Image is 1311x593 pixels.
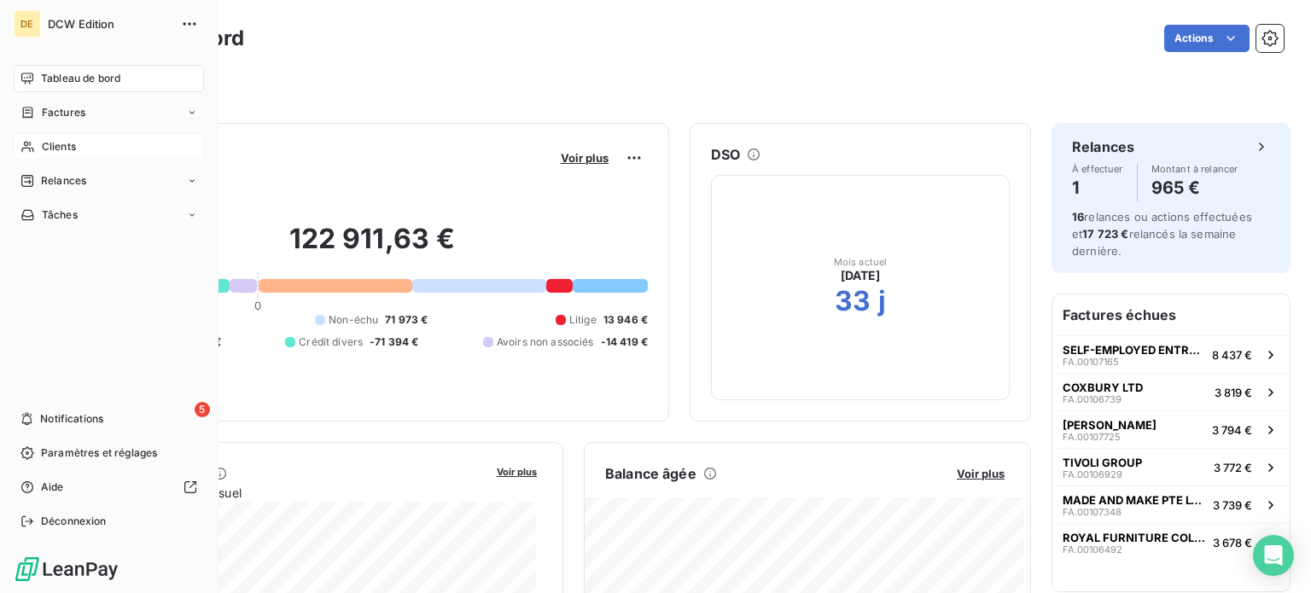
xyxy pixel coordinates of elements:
span: SELF-EMPLOYED ENTREPRENEUR VAGANOVA [PERSON_NAME] [1063,343,1205,357]
span: TIVOLI GROUP [1063,456,1142,469]
button: TIVOLI GROUPFA.001069293 772 € [1052,448,1290,485]
span: 3 678 € [1213,536,1252,549]
span: 3 819 € [1215,386,1252,399]
button: ROYAL FURNITURE COLLECTION K.KFA.001064923 678 € [1052,523,1290,561]
span: ROYAL FURNITURE COLLECTION K.K [1063,531,1206,544]
span: 3 794 € [1212,423,1252,437]
h2: j [878,284,886,318]
span: relances ou actions effectuées et relancés la semaine dernière. [1072,210,1252,258]
span: Montant à relancer [1151,164,1238,174]
span: FA.00107348 [1063,507,1122,517]
span: 8 437 € [1212,348,1252,362]
a: Aide [14,474,204,501]
h6: Balance âgée [605,463,696,484]
span: Mois actuel [834,257,888,267]
span: Non-échu [329,312,378,328]
span: Factures [42,105,85,120]
span: À effectuer [1072,164,1123,174]
span: -71 394 € [370,334,418,350]
span: -14 419 € [601,334,648,350]
button: SELF-EMPLOYED ENTREPRENEUR VAGANOVA [PERSON_NAME]FA.001071658 437 € [1052,335,1290,373]
button: Voir plus [556,150,614,166]
h4: 1 [1072,174,1123,201]
span: Litige [569,312,597,328]
span: Relances [41,173,86,189]
span: FA.00106929 [1063,469,1122,480]
span: 17 723 € [1082,227,1128,241]
span: 3 739 € [1213,498,1252,512]
span: Tâches [42,207,78,223]
span: 13 946 € [603,312,648,328]
span: DCW Edition [48,17,171,31]
span: 3 772 € [1214,461,1252,474]
span: 71 973 € [385,312,428,328]
span: Paramètres et réglages [41,445,157,461]
span: Avoirs non associés [497,334,594,350]
h6: Relances [1072,137,1134,157]
span: [PERSON_NAME] [1063,418,1157,432]
span: Voir plus [497,466,537,478]
button: [PERSON_NAME]FA.001077253 794 € [1052,410,1290,448]
span: Clients [42,139,76,154]
span: 16 [1072,210,1084,224]
span: [DATE] [841,267,881,284]
div: Open Intercom Messenger [1253,535,1294,576]
span: Tableau de bord [41,71,120,86]
span: 0 [254,299,261,312]
span: COXBURY LTD [1063,381,1143,394]
h6: Factures échues [1052,294,1290,335]
span: FA.00106492 [1063,544,1122,555]
span: Déconnexion [41,514,107,529]
span: Notifications [40,411,103,427]
div: DE [14,10,41,38]
span: Voir plus [561,151,609,165]
span: Aide [41,480,64,495]
span: FA.00106739 [1063,394,1122,404]
button: Voir plus [952,466,1010,481]
span: MADE AND MAKE PTE LTD. [1063,493,1206,507]
button: Voir plus [492,463,542,479]
h4: 965 € [1151,174,1238,201]
h6: DSO [711,144,740,165]
h2: 122 911,63 € [96,222,648,273]
span: Crédit divers [299,334,363,350]
button: COXBURY LTDFA.001067393 819 € [1052,373,1290,410]
span: Voir plus [957,467,1005,480]
img: Logo LeanPay [14,555,119,583]
button: Actions [1164,25,1250,52]
button: MADE AND MAKE PTE LTD.FA.001073483 739 € [1052,485,1290,523]
h2: 33 [835,284,871,318]
span: 5 [195,402,210,417]
span: FA.00107725 [1063,432,1121,442]
span: Chiffre d'affaires mensuel [96,484,485,502]
span: FA.00107165 [1063,357,1119,367]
